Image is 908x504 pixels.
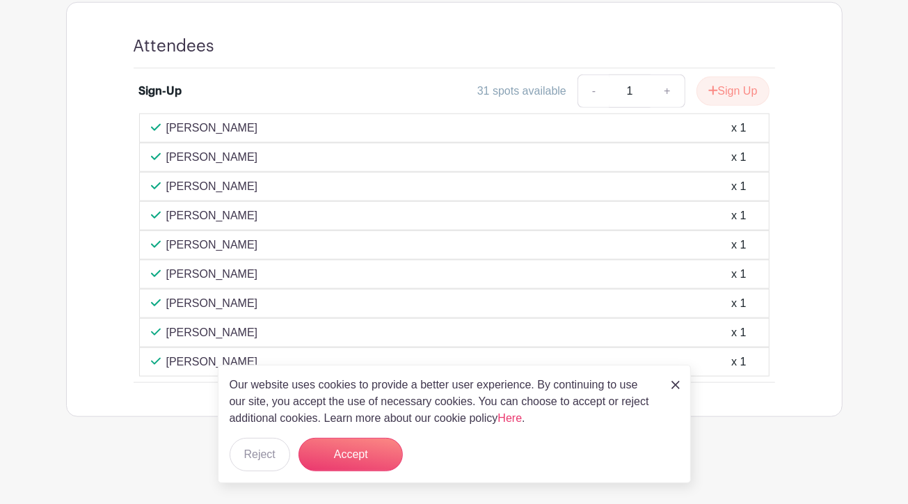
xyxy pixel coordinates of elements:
[731,178,746,195] div: x 1
[166,237,258,253] p: [PERSON_NAME]
[134,36,215,56] h4: Attendees
[166,324,258,341] p: [PERSON_NAME]
[166,266,258,283] p: [PERSON_NAME]
[230,377,657,427] p: Our website uses cookies to provide a better user experience. By continuing to use our site, you ...
[166,149,258,166] p: [PERSON_NAME]
[166,120,258,136] p: [PERSON_NAME]
[731,295,746,312] div: x 1
[166,207,258,224] p: [PERSON_NAME]
[696,77,770,106] button: Sign Up
[731,207,746,224] div: x 1
[477,83,566,100] div: 31 spots available
[139,83,182,100] div: Sign-Up
[498,412,523,424] a: Here
[650,74,685,108] a: +
[230,438,290,471] button: Reject
[578,74,610,108] a: -
[731,354,746,370] div: x 1
[166,354,258,370] p: [PERSON_NAME]
[166,178,258,195] p: [PERSON_NAME]
[731,266,746,283] div: x 1
[731,324,746,341] div: x 1
[166,295,258,312] p: [PERSON_NAME]
[731,120,746,136] div: x 1
[298,438,403,471] button: Accept
[731,237,746,253] div: x 1
[671,381,680,389] img: close_button-5f87c8562297e5c2d7936805f587ecaba9071eb48480494691a3f1689db116b3.svg
[731,149,746,166] div: x 1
